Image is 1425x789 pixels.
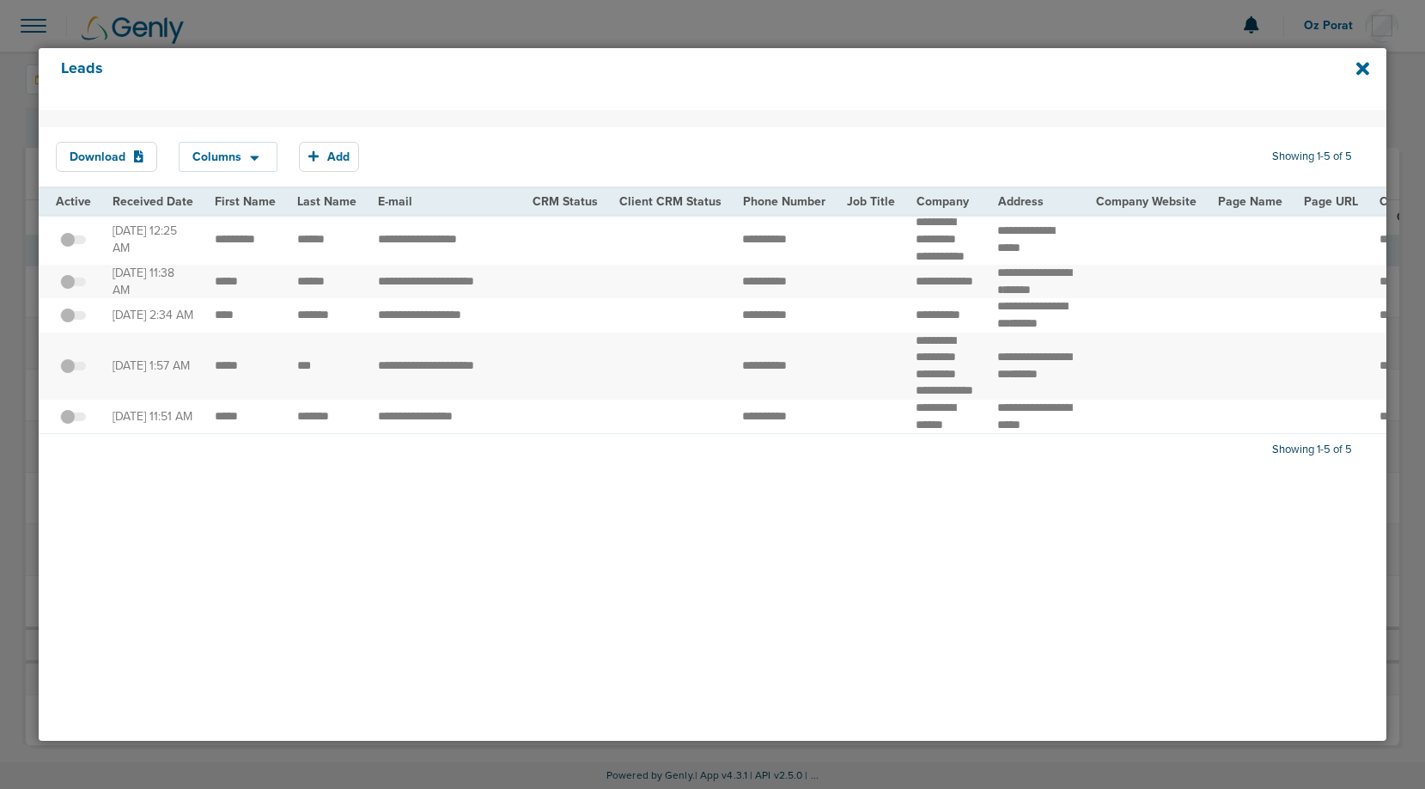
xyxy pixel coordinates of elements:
span: E-mail [378,194,412,209]
span: Phone Number [743,194,825,209]
span: Showing 1-5 of 5 [1272,150,1352,164]
th: Company Website [1086,188,1208,215]
th: Job Title [836,188,905,215]
span: CRM Status [533,194,598,209]
span: Add [327,150,350,164]
span: Columns [192,151,241,163]
span: First Name [215,194,276,209]
span: Showing 1-5 of 5 [1272,443,1352,457]
td: [DATE] 2:34 AM [102,298,204,332]
span: Received Date [113,194,193,209]
button: Download [56,142,157,172]
td: [DATE] 11:51 AM [102,400,204,434]
span: Last Name [297,194,356,209]
span: Page URL [1304,194,1358,209]
h4: Leads [61,59,1238,99]
button: Add [299,142,359,172]
td: [DATE] 1:57 AM [102,333,204,400]
th: Company [905,188,987,215]
th: Page Name [1208,188,1294,215]
td: [DATE] 12:25 AM [102,214,204,265]
th: Address [987,188,1086,215]
span: Active [56,194,91,209]
th: Client CRM Status [608,188,732,215]
td: [DATE] 11:38 AM [102,265,204,298]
